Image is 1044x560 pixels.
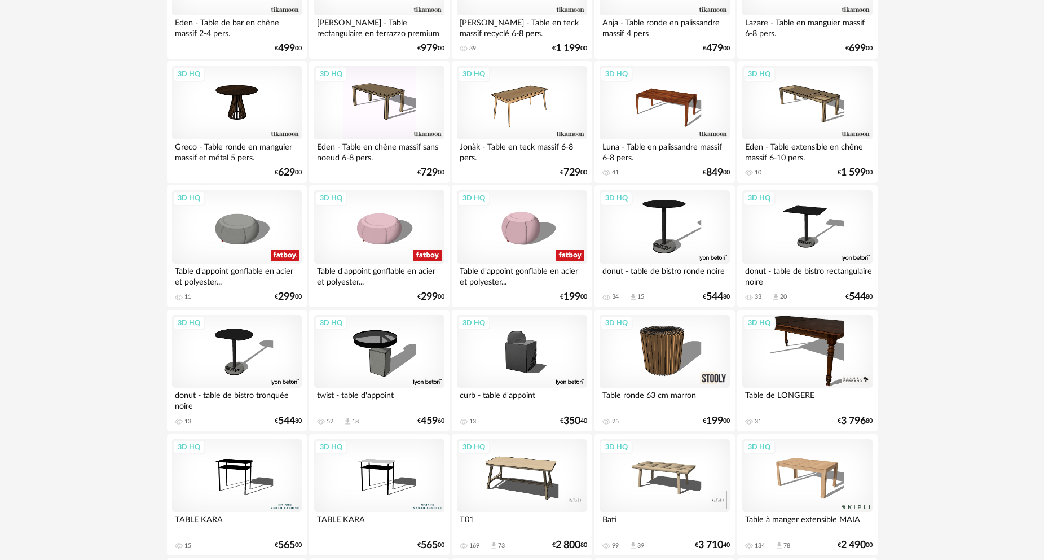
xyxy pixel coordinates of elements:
[275,541,302,549] div: € 00
[737,185,877,307] a: 3D HQ donut - table de bistro rectangulaire noire 33 Download icon 20 €54480
[780,293,787,301] div: 20
[457,15,587,38] div: [PERSON_NAME] - Table en teck massif recyclé 6-8 pers.
[612,418,619,426] div: 25
[563,417,580,425] span: 350
[184,293,191,301] div: 11
[184,542,191,550] div: 15
[421,293,438,301] span: 299
[275,293,302,301] div: € 00
[552,541,587,549] div: € 80
[314,139,444,162] div: Eden - Table en chêne massif sans noeud 6-8 pers.
[755,542,765,550] div: 134
[490,541,498,550] span: Download icon
[457,191,490,205] div: 3D HQ
[743,316,776,330] div: 3D HQ
[309,434,449,556] a: 3D HQ TABLE KARA €56500
[845,293,873,301] div: € 80
[275,169,302,177] div: € 00
[556,45,580,53] span: 1 199
[421,541,438,549] span: 565
[629,293,637,301] span: Download icon
[184,418,191,426] div: 13
[457,316,490,330] div: 3D HQ
[737,61,877,183] a: 3D HQ Eden - Table extensible en chêne massif 6-10 pers. 10 €1 59900
[417,293,444,301] div: € 00
[167,310,307,432] a: 3D HQ donut - table de bistro tronquée noire 13 €54480
[278,169,295,177] span: 629
[315,191,347,205] div: 3D HQ
[309,61,449,183] a: 3D HQ Eden - Table en chêne massif sans noeud 6-8 pers. €72900
[775,541,783,550] span: Download icon
[452,434,592,556] a: 3D HQ T01 169 Download icon 73 €2 80080
[278,417,295,425] span: 544
[343,417,352,426] span: Download icon
[695,541,730,549] div: € 40
[315,67,347,81] div: 3D HQ
[173,316,205,330] div: 3D HQ
[172,388,302,410] div: donut - table de bistro tronquée noire
[600,316,633,330] div: 3D HQ
[417,169,444,177] div: € 00
[469,45,476,53] div: 39
[417,45,444,53] div: € 00
[452,310,592,432] a: 3D HQ curb - table d'appoint 13 €35040
[743,440,776,454] div: 3D HQ
[742,264,872,286] div: donut - table de bistro rectangulaire noire
[838,169,873,177] div: € 00
[556,541,580,549] span: 2 800
[278,541,295,549] span: 565
[706,417,723,425] span: 199
[469,542,479,550] div: 169
[698,541,723,549] span: 3 710
[737,434,877,556] a: 3D HQ Table à manger extensible MAIA 134 Download icon 78 €2 49000
[167,61,307,183] a: 3D HQ Greco - Table ronde en manguier massif et métal 5 pers. €62900
[315,316,347,330] div: 3D HQ
[314,388,444,410] div: twist - table d'appoint
[457,67,490,81] div: 3D HQ
[594,185,734,307] a: 3D HQ donut - table de bistro ronde noire 34 Download icon 15 €54480
[173,67,205,81] div: 3D HQ
[600,139,729,162] div: Luna - Table en palissandre massif 6-8 pers.
[703,293,730,301] div: € 80
[737,310,877,432] a: 3D HQ Table de LONGERE 31 €3 79680
[173,440,205,454] div: 3D HQ
[783,542,790,550] div: 78
[612,542,619,550] div: 99
[841,541,866,549] span: 2 490
[309,185,449,307] a: 3D HQ Table d'appoint gonflable en acier et polyester... €29900
[594,61,734,183] a: 3D HQ Luna - Table en palissandre massif 6-8 pers. 41 €84900
[421,417,438,425] span: 459
[172,512,302,535] div: TABLE KARA
[755,293,761,301] div: 33
[742,139,872,162] div: Eden - Table extensible en chêne massif 6-10 pers.
[560,169,587,177] div: € 00
[172,139,302,162] div: Greco - Table ronde en manguier massif et métal 5 pers.
[173,191,205,205] div: 3D HQ
[278,45,295,53] span: 499
[417,541,444,549] div: € 00
[278,293,295,301] span: 299
[563,169,580,177] span: 729
[314,264,444,286] div: Table d'appoint gonflable en acier et polyester...
[452,185,592,307] a: 3D HQ Table d'appoint gonflable en acier et polyester... €19900
[629,541,637,550] span: Download icon
[703,169,730,177] div: € 00
[452,61,592,183] a: 3D HQ Jonàk - Table en teck massif 6-8 pers. €72900
[706,45,723,53] span: 479
[637,542,644,550] div: 39
[167,434,307,556] a: 3D HQ TABLE KARA 15 €56500
[600,388,729,410] div: Table ronde 63 cm marron
[457,512,587,535] div: T01
[841,169,866,177] span: 1 599
[552,45,587,53] div: € 00
[457,440,490,454] div: 3D HQ
[612,293,619,301] div: 34
[742,388,872,410] div: Table de LONGERE
[563,293,580,301] span: 199
[417,417,444,425] div: € 60
[841,417,866,425] span: 3 796
[849,293,866,301] span: 544
[755,418,761,426] div: 31
[421,169,438,177] span: 729
[314,15,444,38] div: [PERSON_NAME] - Table rectangulaire en terrazzo premium et...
